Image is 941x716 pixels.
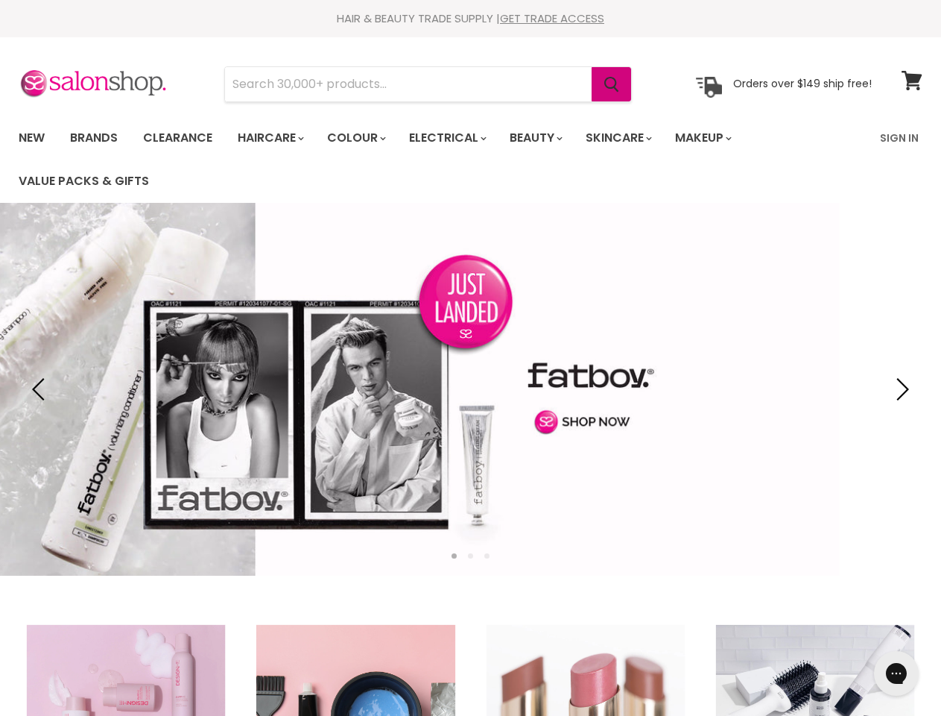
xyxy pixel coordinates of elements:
[500,10,604,26] a: GET TRADE ACCESS
[7,116,871,203] ul: Main menu
[484,553,489,559] li: Page dot 3
[866,646,926,701] iframe: Gorgias live chat messenger
[664,122,741,154] a: Makeup
[468,553,473,559] li: Page dot 2
[498,122,571,154] a: Beauty
[7,122,56,154] a: New
[7,166,160,197] a: Value Packs & Gifts
[733,77,872,90] p: Orders over $149 ship free!
[224,66,632,102] form: Product
[592,67,631,101] button: Search
[885,374,915,404] button: Next
[316,122,395,154] a: Colour
[225,67,592,101] input: Search
[26,374,56,404] button: Previous
[452,553,457,559] li: Page dot 1
[871,122,928,154] a: Sign In
[226,122,313,154] a: Haircare
[574,122,661,154] a: Skincare
[132,122,224,154] a: Clearance
[398,122,495,154] a: Electrical
[59,122,129,154] a: Brands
